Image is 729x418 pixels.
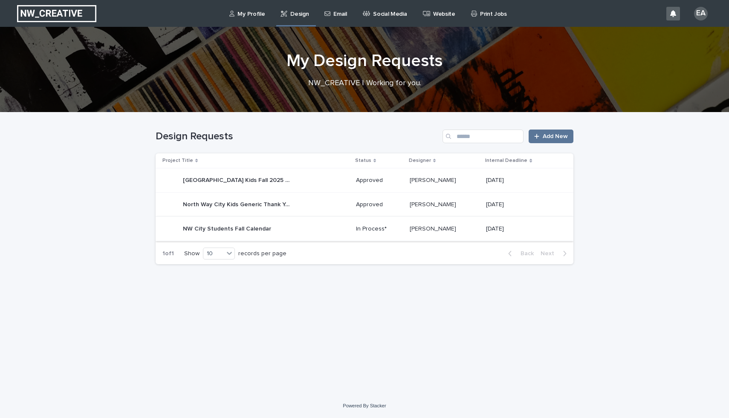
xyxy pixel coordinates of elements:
tr: North Way City Kids Generic Thank You CardsNorth Way City Kids Generic Thank You Cards Approved[P... [156,193,573,217]
h1: Design Requests [156,130,439,143]
tr: [GEOGRAPHIC_DATA] Kids Fall 2025 Calendar[GEOGRAPHIC_DATA] Kids Fall 2025 Calendar Approved[PERSO... [156,168,573,193]
span: Add New [543,133,568,139]
p: [PERSON_NAME] [410,224,458,233]
a: Powered By Stacker [343,403,386,408]
p: North Way City Kids Generic Thank You Cards [183,199,291,208]
p: [PERSON_NAME] [410,199,458,208]
p: [DATE] [486,225,560,233]
p: 1 of 1 [156,243,181,264]
a: Add New [529,130,573,143]
img: EUIbKjtiSNGbmbK7PdmN [17,5,96,22]
p: Approved [356,201,403,208]
p: records per page [238,250,286,257]
p: [DATE] [486,177,560,184]
p: [DATE] [486,201,560,208]
h1: My Design Requests [156,51,573,71]
p: Status [355,156,371,165]
input: Search [443,130,524,143]
div: EA [694,7,708,20]
p: Approved [356,177,403,184]
p: Project Title [162,156,193,165]
p: [PERSON_NAME] [410,175,458,184]
p: In Process* [356,225,403,233]
span: Back [515,251,534,257]
p: NW City Students Fall Calendar [183,224,273,233]
span: Next [541,251,559,257]
p: Designer [409,156,431,165]
tr: NW City Students Fall CalendarNW City Students Fall Calendar In Process*[PERSON_NAME][PERSON_NAME... [156,217,573,241]
p: Show [184,250,200,257]
button: Next [537,250,573,257]
button: Back [501,250,537,257]
p: [GEOGRAPHIC_DATA] Kids Fall 2025 Calendar [183,175,291,184]
p: Internal Deadline [485,156,527,165]
div: 10 [203,249,224,258]
p: NW_CREATIVE | Working for you. [194,79,535,88]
